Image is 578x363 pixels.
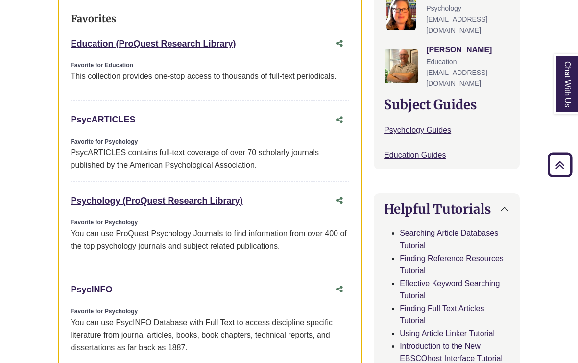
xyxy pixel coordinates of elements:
[400,229,498,250] a: Searching Article Databases Tutorial
[544,158,576,171] a: Back to Top
[71,115,136,124] a: PsycARTICLES
[71,307,350,316] div: Favorite for Psychology
[426,69,487,87] span: [EMAIL_ADDRESS][DOMAIN_NAME]
[71,39,236,48] a: Education (ProQuest Research Library)
[426,46,492,54] a: [PERSON_NAME]
[71,146,350,171] div: PsycARTICLES contains full-text coverage of over 70 scholarly journals published by the American ...
[400,342,503,363] a: Introduction to the New EBSCOhost Interface Tutorial
[400,279,500,300] a: Effective Keyword Searching Tutorial
[71,61,350,70] div: Favorite for Education
[400,329,495,338] a: Using Article Linker Tutorial
[71,227,350,252] p: You can use ProQuest Psychology Journals to find information from over 400 of the top psychology ...
[385,49,418,83] img: Nathan Farley
[330,111,349,129] button: Share this database
[400,304,484,325] a: Finding Full Text Articles Tutorial
[71,285,113,294] a: PsycINFO
[400,254,504,275] a: Finding Reference Resources Tutorial
[426,58,457,66] span: Education
[330,192,349,210] button: Share this database
[71,13,350,24] h3: Favorites
[71,316,350,354] div: You can use PsycINFO Database with Full Text to access discipline specific literature from journa...
[426,4,461,12] span: Psychology
[384,126,451,134] a: Psychology Guides
[71,218,350,227] div: Favorite for Psychology
[71,137,350,146] div: Favorite for Psychology
[71,70,350,83] p: This collection provides one-stop access to thousands of full-text periodicals.
[330,280,349,299] button: Share this database
[384,151,446,159] a: Education Guides
[71,196,243,206] a: Psychology (ProQuest Research Library)
[330,34,349,53] button: Share this database
[426,15,487,34] span: [EMAIL_ADDRESS][DOMAIN_NAME]
[384,97,509,112] h2: Subject Guides
[374,194,519,224] button: Helpful Tutorials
